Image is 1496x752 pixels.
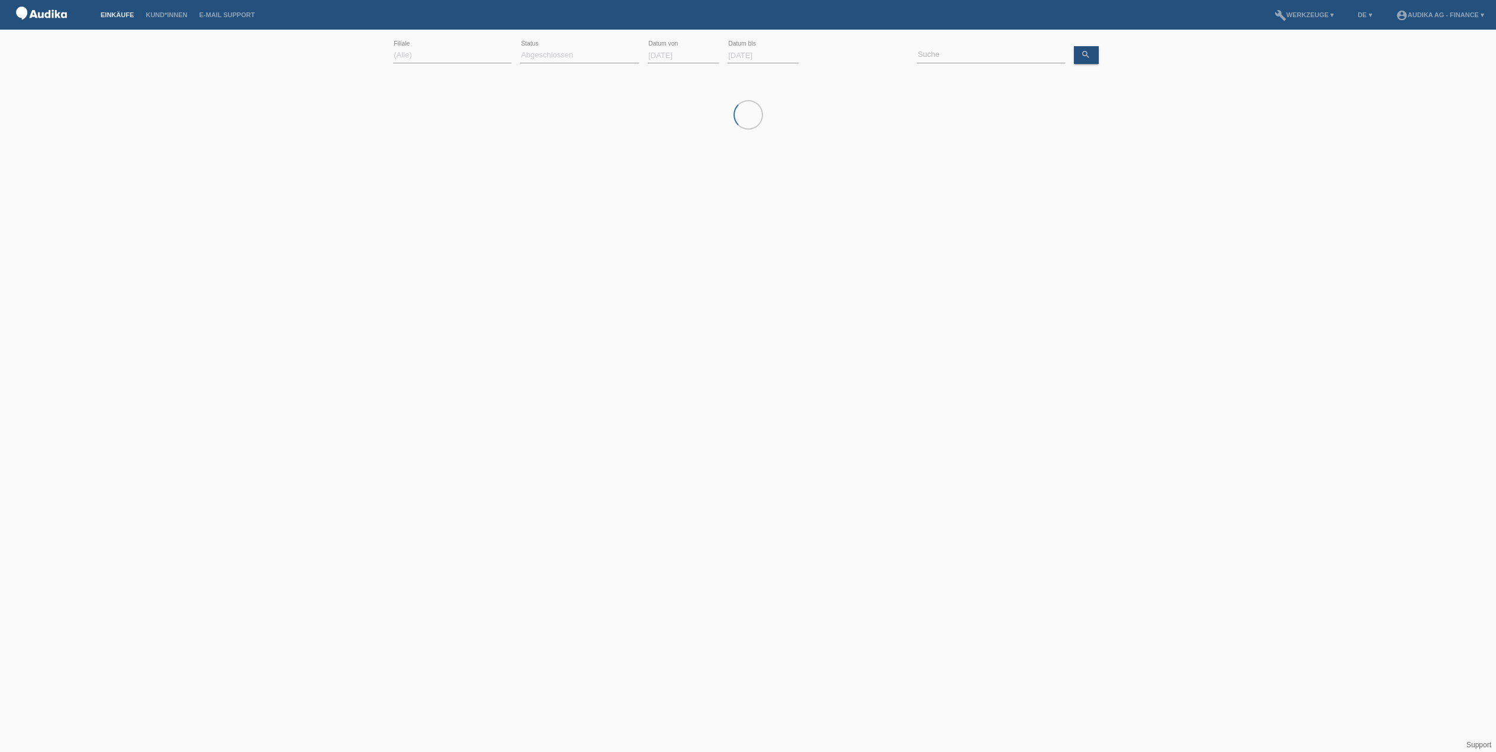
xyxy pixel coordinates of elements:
[1081,50,1090,59] i: search
[95,11,140,18] a: Einkäufe
[1275,9,1286,21] i: build
[194,11,261,18] a: E-Mail Support
[1352,11,1378,18] a: DE ▾
[1396,9,1408,21] i: account_circle
[1074,46,1099,64] a: search
[1466,741,1491,749] a: Support
[12,23,71,32] a: POS — MF Group
[1269,11,1340,18] a: buildWerkzeuge ▾
[1390,11,1490,18] a: account_circleAudika AG - Finance ▾
[140,11,193,18] a: Kund*innen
